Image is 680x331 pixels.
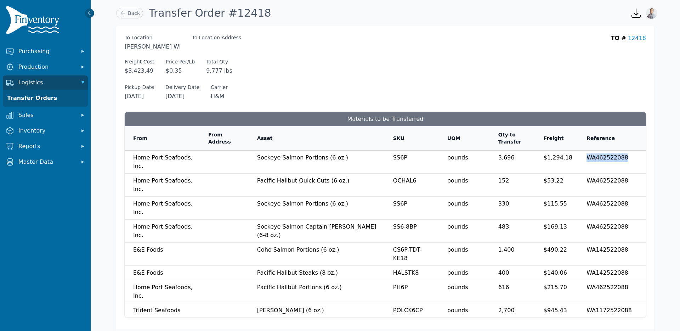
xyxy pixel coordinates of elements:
span: 330 [498,200,509,207]
span: 2,700 [498,307,515,314]
td: $1,294.18 [535,151,578,174]
button: Master Data [3,155,88,169]
span: Coho Salmon Portions (6 oz.) [257,246,339,253]
a: Back [116,8,143,18]
span: To Location [125,34,181,41]
button: Reports [3,139,88,153]
a: 12418 [628,35,646,41]
td: PH6P [385,280,439,303]
button: Sales [3,108,88,122]
span: Pacific Halibut Portions (6 oz.) [257,284,342,291]
th: SKU [385,126,439,151]
h3: Materials to be Transferred [125,112,646,126]
span: pounds [447,177,468,184]
h1: Transfer Order #12418 [149,7,271,19]
span: Sockeye Salmon Portions (6 oz.) [257,154,348,161]
span: E&E Foods [133,269,163,276]
span: Freight Cost [125,58,154,65]
td: WA1172522088 [578,303,637,318]
th: Asset [249,126,385,151]
span: $0.35 [166,67,195,75]
td: QCHAL6 [385,174,439,197]
td: SS6P [385,151,439,174]
th: From [125,126,200,151]
td: WA462522088 [578,220,637,243]
td: $169.13 [535,220,578,243]
td: SS6-8BP [385,220,439,243]
span: Logistics [18,78,75,87]
button: Purchasing [3,44,88,58]
span: $3,423.49 [125,67,154,75]
span: Home Port Seafoods, Inc. [133,284,193,299]
td: $115.55 [535,197,578,220]
span: 483 [498,223,509,230]
button: Inventory [3,124,88,138]
span: 152 [498,177,509,184]
th: From Address [200,126,249,151]
span: Trident Seafoods [133,307,180,314]
span: Sockeye Salmon Portions (6 oz.) [257,200,348,207]
td: SS6P [385,197,439,220]
span: Pickup Date [125,84,154,91]
td: WA462522088 [578,280,637,303]
span: [DATE] [125,92,154,101]
span: Home Port Seafoods, Inc. [133,154,193,169]
th: Reference [578,126,637,151]
button: Production [3,60,88,74]
span: pounds [447,200,468,207]
td: WA462522088 [578,174,637,197]
span: H&M [211,92,228,101]
span: pounds [447,223,468,230]
span: 9,777 lbs [206,67,232,75]
span: pounds [447,246,468,253]
span: Pacific Halibut Quick Cuts (6 oz.) [257,177,350,184]
span: pounds [447,154,468,161]
td: WA462522088 [578,151,637,174]
span: Home Port Seafoods, Inc. [133,200,193,215]
th: Freight [535,126,578,151]
span: Pacific Halibut Steaks (8 oz.) [257,269,338,276]
span: [PERSON_NAME] WI [125,43,181,51]
td: $140.06 [535,266,578,280]
span: pounds [447,269,468,276]
span: Production [18,63,75,71]
span: Home Port Seafoods, Inc. [133,223,193,239]
a: Transfer Orders [4,91,86,105]
span: Purchasing [18,47,75,56]
td: WA142522088 [578,266,637,280]
span: 616 [498,284,509,291]
td: $215.70 [535,280,578,303]
td: $53.22 [535,174,578,197]
span: Sockeye Salmon Captain [PERSON_NAME] (6-8 oz.) [257,223,376,239]
span: E&E Foods [133,246,163,253]
span: Carrier [211,84,228,91]
span: Home Port Seafoods, Inc. [133,177,193,192]
label: Total Qty [206,58,232,65]
label: Price Per/Lb [166,58,195,65]
button: Logistics [3,75,88,90]
label: To Location Address [192,34,242,41]
span: 400 [498,269,509,276]
td: WA142522088 [578,243,637,266]
th: Qty to Transfer [490,126,535,151]
span: pounds [447,284,468,291]
span: Sales [18,111,75,119]
img: Finventory [6,6,62,37]
th: UOM [439,126,490,151]
span: Master Data [18,158,75,166]
td: $945.43 [535,303,578,318]
span: 3,696 [498,154,515,161]
span: Delivery Date [165,84,199,91]
td: POLCK6CP [385,303,439,318]
span: Reports [18,142,75,151]
span: pounds [447,307,468,314]
img: Joshua Benton [646,7,657,19]
span: [DATE] [165,92,199,101]
td: $490.22 [535,243,578,266]
span: TO # [611,35,627,41]
span: Inventory [18,127,75,135]
span: 1,400 [498,246,515,253]
span: [PERSON_NAME] (6 oz.) [257,307,324,314]
td: CS6P-TDT-KE18 [385,243,439,266]
td: WA462522088 [578,197,637,220]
